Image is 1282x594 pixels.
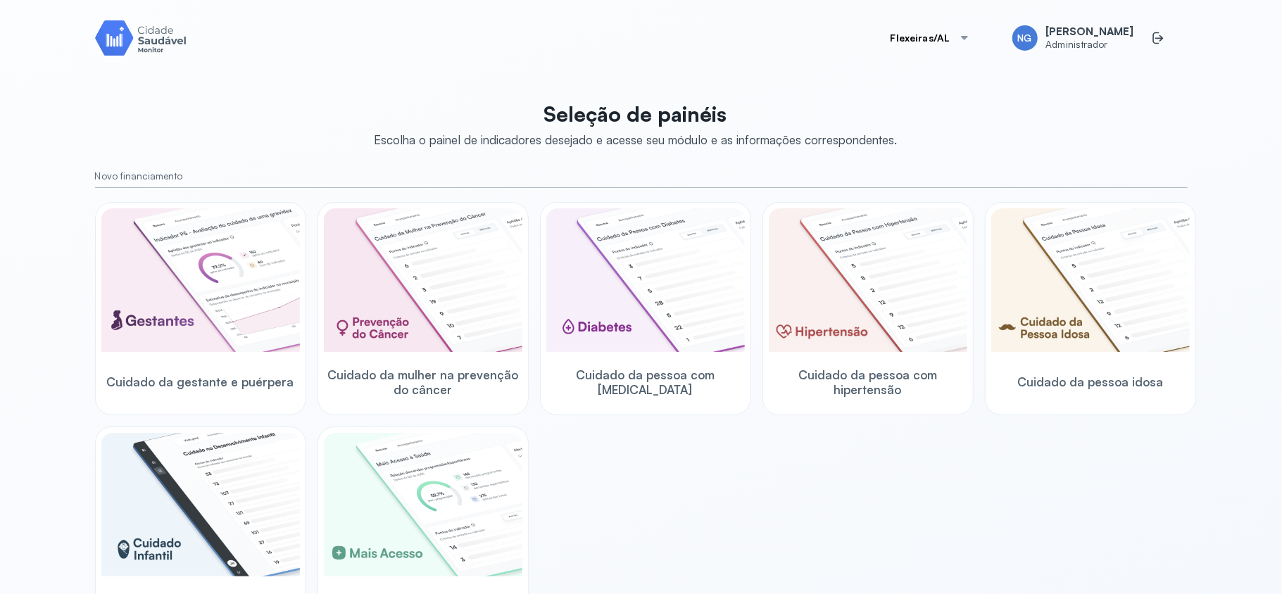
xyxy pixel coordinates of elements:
[769,208,967,352] img: hypertension.png
[374,132,897,147] div: Escolha o painel de indicadores desejado e acesse seu módulo e as informações correspondentes.
[874,24,987,52] button: Flexeiras/AL
[324,208,522,352] img: woman-cancer-prevention-care.png
[95,170,1188,182] small: Novo financiamento
[991,208,1190,352] img: elderly.png
[374,101,897,127] p: Seleção de painéis
[1046,39,1134,51] span: Administrador
[769,367,967,398] span: Cuidado da pessoa com hipertensão
[101,433,300,576] img: child-development.png
[324,367,522,398] span: Cuidado da mulher na prevenção do câncer
[95,18,187,58] img: Logotipo do produto Monitor
[546,367,745,398] span: Cuidado da pessoa com [MEDICAL_DATA]
[546,208,745,352] img: diabetics.png
[107,374,294,389] span: Cuidado da gestante e puérpera
[1017,32,1031,44] span: NG
[1017,374,1163,389] span: Cuidado da pessoa idosa
[1046,25,1134,39] span: [PERSON_NAME]
[324,433,522,576] img: healthcare-greater-access.png
[101,208,300,352] img: pregnants.png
